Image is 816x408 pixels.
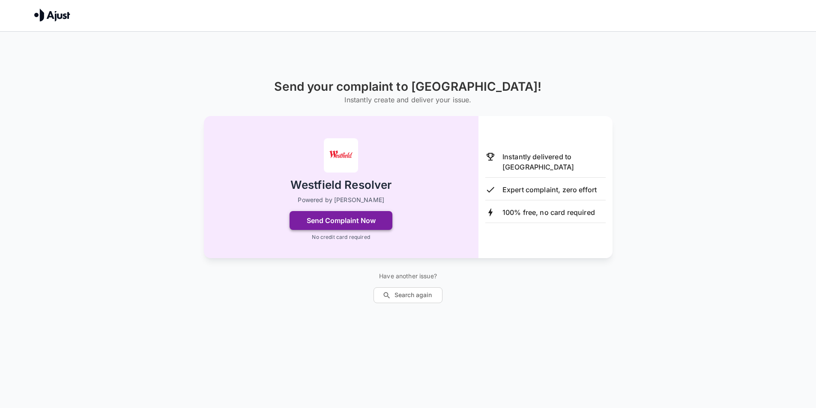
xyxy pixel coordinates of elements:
p: No credit card required [312,233,370,241]
p: Have another issue? [374,272,442,280]
h1: Send your complaint to [GEOGRAPHIC_DATA]! [274,80,541,94]
h2: Westfield Resolver [290,178,392,193]
p: Powered by [PERSON_NAME] [298,196,384,204]
button: Search again [374,287,442,303]
img: Westfield [324,138,358,173]
button: Send Complaint Now [290,211,392,230]
p: 100% free, no card required [502,207,595,217]
p: Instantly delivered to [GEOGRAPHIC_DATA] [502,152,606,172]
img: Ajust [34,9,70,21]
h6: Instantly create and deliver your issue. [274,94,541,106]
p: Expert complaint, zero effort [502,185,597,195]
